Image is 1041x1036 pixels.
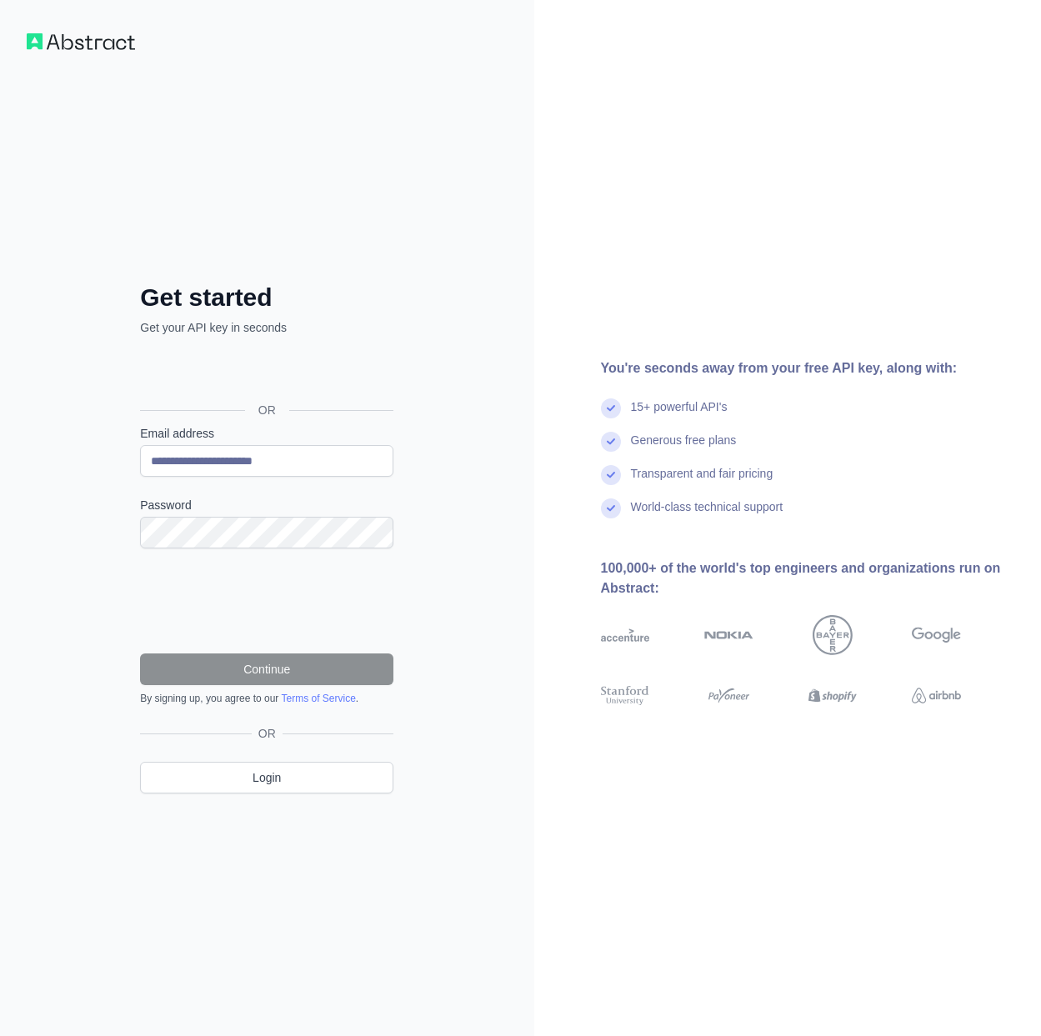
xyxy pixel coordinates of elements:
img: check mark [601,465,621,485]
label: Email address [140,425,393,442]
img: check mark [601,398,621,418]
div: Generous free plans [631,432,737,465]
div: 100,000+ of the world's top engineers and organizations run on Abstract: [601,558,1015,598]
a: Terms of Service [281,693,355,704]
span: OR [245,402,289,418]
img: airbnb [912,683,961,708]
div: You're seconds away from your free API key, along with: [601,358,1015,378]
iframe: reCAPTCHA [140,568,393,633]
span: OR [252,725,283,742]
p: Get your API key in seconds [140,319,393,336]
a: Login [140,762,393,793]
div: Transparent and fair pricing [631,465,773,498]
div: World-class technical support [631,498,783,532]
img: google [912,615,961,655]
img: stanford university [601,683,650,708]
iframe: Butonul Conectează-te cu Google [132,354,398,391]
label: Password [140,497,393,513]
img: shopify [808,683,858,708]
img: accenture [601,615,650,655]
img: payoneer [704,683,753,708]
img: Workflow [27,33,135,50]
img: check mark [601,432,621,452]
h2: Get started [140,283,393,313]
button: Continue [140,653,393,685]
div: By signing up, you agree to our . [140,692,393,705]
img: check mark [601,498,621,518]
div: 15+ powerful API's [631,398,728,432]
img: nokia [704,615,753,655]
img: bayer [813,615,853,655]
